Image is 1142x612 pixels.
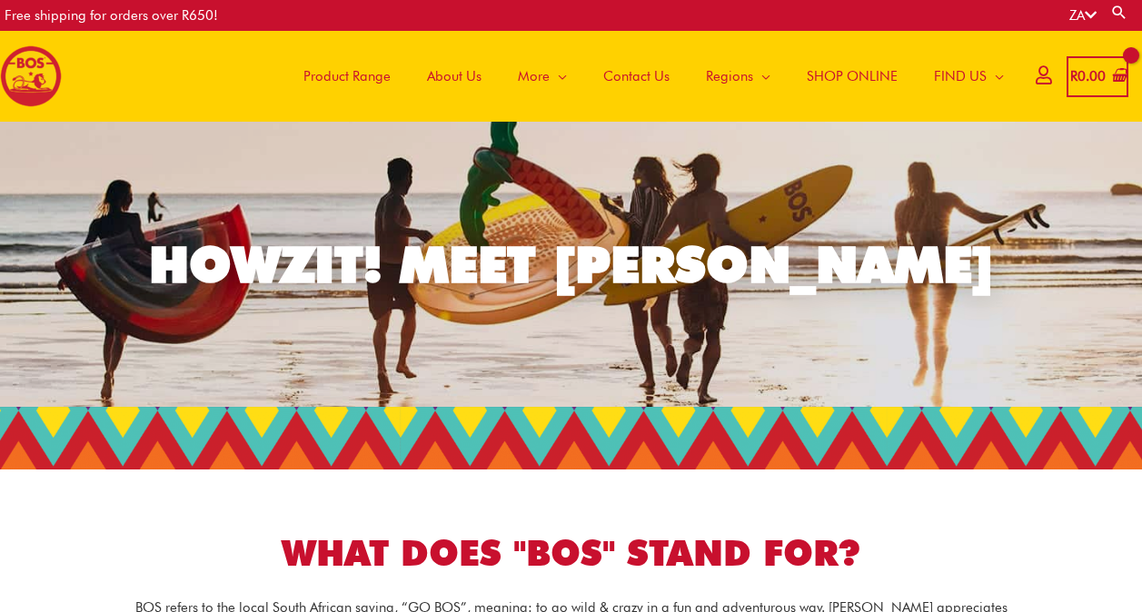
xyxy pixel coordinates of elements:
[272,31,1022,122] nav: Site Navigation
[688,31,789,122] a: Regions
[585,31,688,122] a: Contact Us
[149,240,994,290] div: HOWZIT! MEET [PERSON_NAME]
[789,31,916,122] a: SHOP ONLINE
[1110,4,1128,21] a: Search button
[1070,68,1106,84] bdi: 0.00
[500,31,585,122] a: More
[603,49,670,104] span: Contact Us
[1069,7,1097,24] a: ZA
[1070,68,1077,84] span: R
[934,49,987,104] span: FIND US
[409,31,500,122] a: About Us
[303,49,391,104] span: Product Range
[518,49,550,104] span: More
[706,49,753,104] span: Regions
[63,528,1080,578] h1: WHAT DOES "BOS" STAND FOR?
[1067,56,1128,97] a: View Shopping Cart, empty
[807,49,898,104] span: SHOP ONLINE
[285,31,409,122] a: Product Range
[427,49,482,104] span: About Us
